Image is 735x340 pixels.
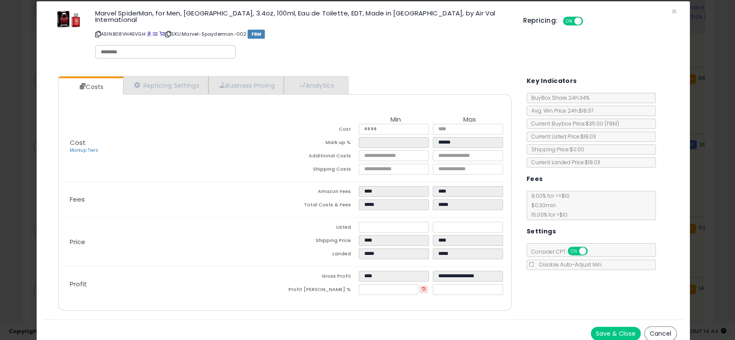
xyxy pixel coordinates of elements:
h5: Repricing: [523,17,558,24]
p: Profit [63,281,285,288]
span: OFF [582,18,595,25]
a: Repricing Settings [123,77,208,94]
span: $35.00 [586,120,619,127]
span: Current Landed Price: $18.03 [527,159,600,166]
span: FBM [248,30,265,39]
td: Landed [285,248,359,262]
span: BuyBox Share 24h: 34% [527,94,589,101]
span: Disable Auto-Adjust Min [535,261,602,268]
td: Profit [PERSON_NAME] % [285,284,359,297]
span: × [671,5,677,18]
span: Avg. Win Price 24h: $18.37 [527,107,593,114]
td: Listed [285,222,359,235]
span: $0.30 min [527,202,556,209]
h5: Key Indicators [527,76,577,86]
span: ON [564,18,574,25]
a: Your listing only [159,31,164,37]
td: Amazon Fees [285,186,359,199]
span: OFF [586,248,600,255]
th: Max [433,116,507,124]
p: ASIN: B08VH4SVGH | SKU: Marvel-Spayderman-002 [95,27,510,41]
span: Current Buybox Price: [527,120,619,127]
h5: Fees [527,174,543,184]
h5: Settings [527,226,556,237]
span: Current Listed Price: $18.03 [527,133,596,140]
span: 8.00 % for <= $10 [527,192,570,218]
td: Shipping Costs [285,164,359,177]
th: Min [359,116,433,124]
td: Cost [285,124,359,137]
p: Price [63,239,285,245]
span: Consider CPT: [527,248,599,255]
td: Mark up % [285,137,359,150]
h3: Marvel SpiderMan, for Men, [GEOGRAPHIC_DATA], 3.4oz, 100ml, Eau de Toilette, EDT, Made in [GEOGRA... [95,10,510,23]
a: BuyBox page [147,31,152,37]
a: Analytics [284,77,347,94]
a: Business Pricing [208,77,284,94]
span: ( FBM ) [605,120,619,127]
a: All offer listings [153,31,158,37]
span: 15.00 % for > $10 [527,211,568,218]
span: Shipping Price: $0.00 [527,146,584,153]
a: Costs [59,78,122,95]
td: Gross Profit [285,271,359,284]
td: Additional Costs [285,150,359,164]
td: Shipping Price [285,235,359,248]
img: 41pFCEa8coL._SL60_.jpg [56,10,82,28]
p: Fees [63,196,285,203]
p: Cost [63,139,285,154]
a: Markup Tiers [70,147,98,153]
span: ON [568,248,579,255]
td: Total Costs & Fees [285,199,359,213]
